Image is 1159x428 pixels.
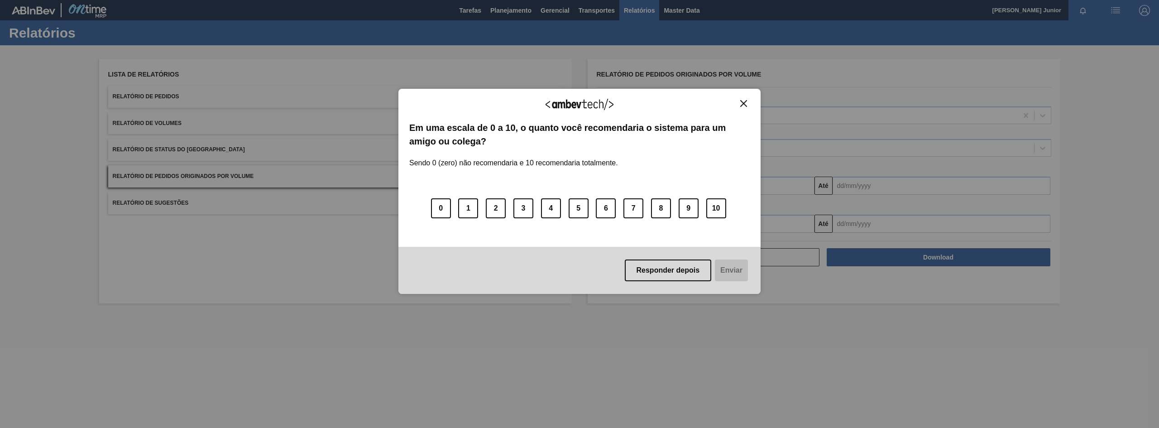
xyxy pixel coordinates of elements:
button: 5 [569,198,589,218]
button: Responder depois [625,260,712,281]
button: 9 [679,198,699,218]
button: 1 [458,198,478,218]
button: 10 [706,198,726,218]
button: 6 [596,198,616,218]
button: 2 [486,198,506,218]
button: 4 [541,198,561,218]
button: 0 [431,198,451,218]
label: Em uma escala de 0 a 10, o quanto você recomendaria o sistema para um amigo ou colega? [409,121,750,149]
button: Close [738,100,750,107]
label: Sendo 0 (zero) não recomendaria e 10 recomendaria totalmente. [409,148,618,167]
button: 3 [513,198,533,218]
img: Close [740,100,747,107]
button: 8 [651,198,671,218]
button: 7 [623,198,643,218]
img: Logo Ambevtech [546,99,613,110]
